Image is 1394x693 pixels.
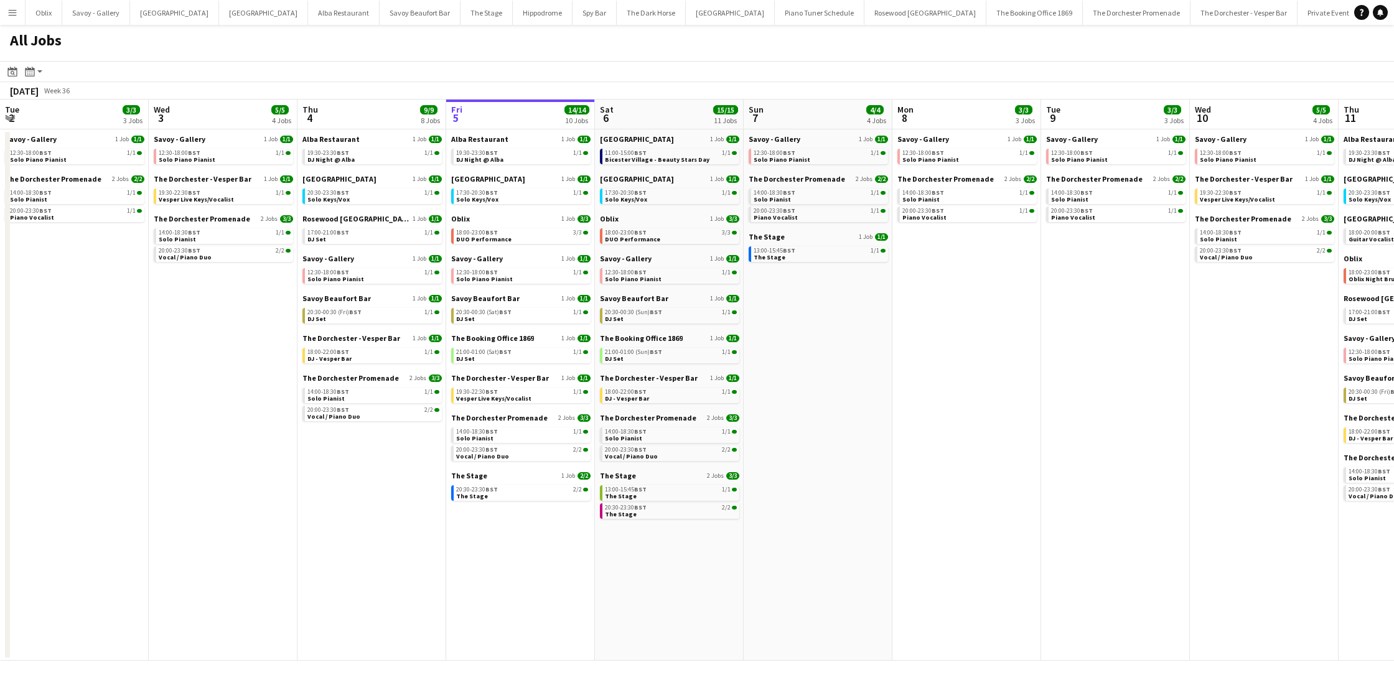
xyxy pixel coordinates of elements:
[1302,215,1319,223] span: 2 Jobs
[749,134,800,144] span: Savoy - Gallery
[1195,174,1293,184] span: The Dorchester - Vesper Bar
[1051,207,1183,221] a: 20:00-23:30BST1/1Piano Vocalist
[159,248,200,254] span: 20:00-23:30
[188,246,200,254] span: BST
[308,1,380,25] button: Alba Restaurant
[897,174,1037,184] a: The Dorchester Promenade2 Jobs2/2
[1046,134,1186,174] div: Savoy - Gallery1 Job1/112:30-18:00BST1/1Solo Piano Pianist
[424,230,433,236] span: 1/1
[302,174,442,184] a: [GEOGRAPHIC_DATA]1 Job1/1
[188,228,200,236] span: BST
[10,208,52,214] span: 20:00-23:30
[578,136,591,143] span: 1/1
[10,207,142,221] a: 20:00-23:30BST1/1Piano Vocalist
[897,134,949,144] span: Savoy - Gallery
[154,134,293,174] div: Savoy - Gallery1 Job1/112:30-18:00BST1/1Solo Piano Pianist
[600,174,674,184] span: Goring Hotel
[749,174,845,184] span: The Dorchester Promenade
[726,175,739,183] span: 1/1
[513,1,573,25] button: Hippodrome
[749,174,888,184] a: The Dorchester Promenade2 Jobs2/2
[1172,175,1186,183] span: 2/2
[605,235,660,243] span: DUO Performance
[159,188,291,203] a: 19:30-22:30BST1/1Vesper Live Keys/Vocalist
[1195,134,1334,174] div: Savoy - Gallery1 Job1/112:30-18:00BST1/1Solo Piano Pianist
[380,1,461,25] button: Savoy Beaufort Bar
[1200,248,1242,254] span: 20:00-23:30
[1046,134,1098,144] span: Savoy - Gallery
[1046,134,1186,144] a: Savoy - Gallery1 Job1/1
[754,188,886,203] a: 14:00-18:30BST1/1Solo Pianist
[932,188,944,197] span: BST
[307,235,326,243] span: DJ Set
[1200,188,1332,203] a: 19:30-22:30BST1/1Vesper Live Keys/Vocalist
[605,188,737,203] a: 17:30-20:30BST1/1Solo Keys/Vox
[1156,136,1170,143] span: 1 Job
[1153,175,1170,183] span: 2 Jobs
[1051,149,1183,163] a: 12:30-18:00BST1/1Solo Piano Pianist
[276,150,284,156] span: 1/1
[932,207,944,215] span: BST
[159,230,200,236] span: 14:00-18:30
[159,150,200,156] span: 12:30-18:00
[710,175,724,183] span: 1 Job
[307,149,439,163] a: 19:30-23:30BST1/1DJ Night @ Alba
[10,150,52,156] span: 12:30-18:00
[1229,188,1242,197] span: BST
[26,1,62,25] button: Oblix
[864,1,986,25] button: Rosewood [GEOGRAPHIC_DATA]
[131,136,144,143] span: 1/1
[159,228,291,243] a: 14:00-18:30BST1/1Solo Pianist
[154,174,293,184] a: The Dorchester - Vesper Bar1 Job1/1
[605,228,737,243] a: 18:00-23:00BST3/3DUO Performance
[154,174,251,184] span: The Dorchester - Vesper Bar
[413,136,426,143] span: 1 Job
[127,208,136,214] span: 1/1
[424,150,433,156] span: 1/1
[875,175,888,183] span: 2/2
[188,188,200,197] span: BST
[726,215,739,223] span: 3/3
[783,246,795,254] span: BST
[871,208,879,214] span: 1/1
[127,190,136,196] span: 1/1
[634,188,647,197] span: BST
[451,134,591,174] div: Alba Restaurant1 Job1/119:30-23:30BST1/1DJ Night @ Alba
[1317,150,1326,156] span: 1/1
[451,174,525,184] span: Goring Hotel
[754,149,886,163] a: 12:30-18:00BST1/1Solo Piano Pianist
[600,134,739,174] div: [GEOGRAPHIC_DATA]1 Job1/111:00-15:00BST1/1Bicester Village - Beauty Stars Day
[159,235,196,243] span: Solo Pianist
[754,246,886,261] a: 13:00-15:45BST1/1The Stage
[1195,214,1291,223] span: The Dorchester Promenade
[1195,174,1334,214] div: The Dorchester - Vesper Bar1 Job1/119:30-22:30BST1/1Vesper Live Keys/Vocalist
[112,175,129,183] span: 2 Jobs
[902,195,940,203] span: Solo Pianist
[1004,175,1021,183] span: 2 Jobs
[754,156,810,164] span: Solo Piano Pianist
[1046,174,1143,184] span: The Dorchester Promenade
[1080,149,1093,157] span: BST
[456,230,498,236] span: 18:00-23:00
[605,149,737,163] a: 11:00-15:00BST1/1Bicester Village - Beauty Stars Day
[1051,188,1183,203] a: 14:00-18:30BST1/1Solo Pianist
[1191,1,1298,25] button: The Dorchester - Vesper Bar
[456,235,512,243] span: DUO Performance
[456,228,588,243] a: 18:00-23:00BST3/3DUO Performance
[1019,150,1028,156] span: 1/1
[573,1,617,25] button: Spy Bar
[5,134,57,144] span: Savoy - Gallery
[754,150,795,156] span: 12:30-18:00
[302,134,442,144] a: Alba Restaurant1 Job1/1
[754,253,785,261] span: The Stage
[600,134,674,144] span: Bicester village
[871,248,879,254] span: 1/1
[154,134,293,144] a: Savoy - Gallery1 Job1/1
[1349,190,1390,196] span: 20:30-23:30
[1051,190,1093,196] span: 14:00-18:30
[307,190,349,196] span: 20:30-23:30
[451,134,508,144] span: Alba Restaurant
[1321,215,1334,223] span: 3/3
[429,136,442,143] span: 1/1
[1229,228,1242,236] span: BST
